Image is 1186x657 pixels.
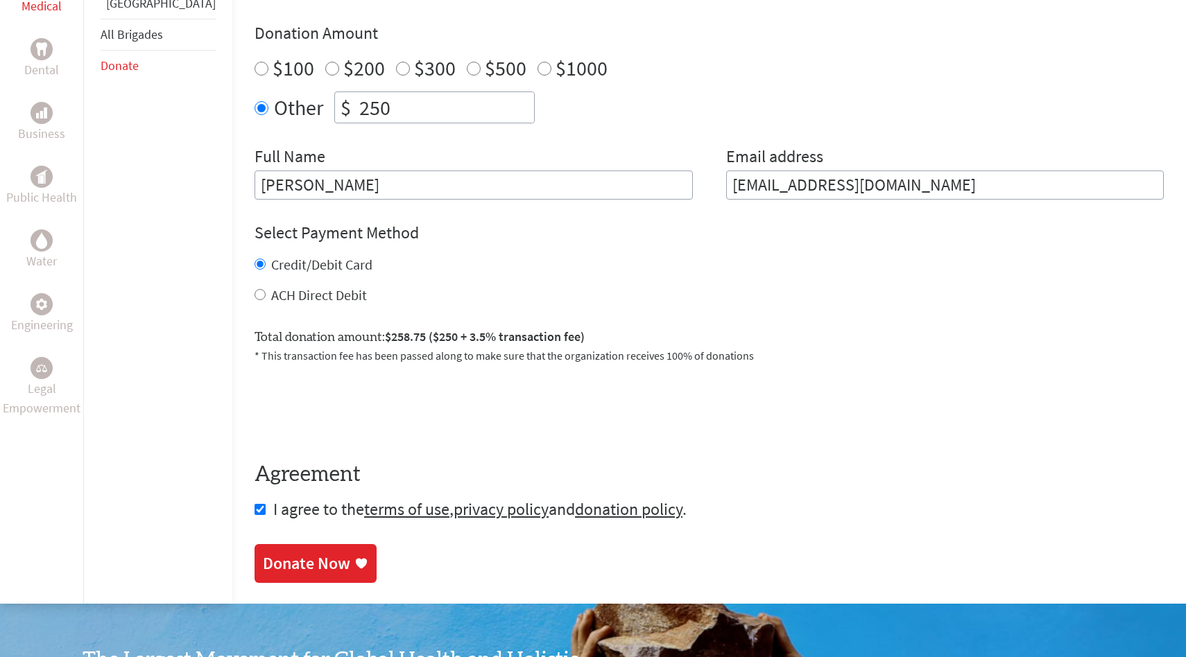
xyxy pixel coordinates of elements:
[364,498,449,520] a: terms of use
[255,380,465,435] iframe: To enrich screen reader interactions, please activate Accessibility in Grammarly extension settings
[255,146,325,170] label: Full Name
[454,498,549,520] a: privacy policy
[101,51,216,81] li: Donate
[36,107,47,119] img: Business
[36,364,47,372] img: Legal Empowerment
[343,55,385,81] label: $200
[255,462,1164,487] h4: Agreement
[271,286,367,304] label: ACH Direct Debit
[36,170,47,184] img: Public Health
[11,315,73,335] p: Engineering
[556,55,608,81] label: $1000
[485,55,526,81] label: $500
[274,91,323,123] label: Other
[273,55,314,81] label: $100
[31,38,53,60] div: Dental
[271,256,372,273] label: Credit/Debit Card
[26,252,57,271] p: Water
[31,293,53,315] div: Engineering
[6,166,77,207] a: Public HealthPublic Health
[18,124,65,143] p: Business
[3,379,80,418] p: Legal Empowerment
[36,233,47,249] img: Water
[36,299,47,310] img: Engineering
[273,498,687,520] span: I agree to the , and .
[385,328,585,344] span: $258.75 ($250 + 3.5% transaction fee)
[18,102,65,143] a: BusinessBusiness
[101,19,216,51] li: All Brigades
[263,552,350,575] div: Donate Now
[101,26,163,42] a: All Brigades
[255,544,377,583] a: Donate Now
[3,357,80,418] a: Legal EmpowermentLegal Empowerment
[101,58,139,73] a: Donate
[726,146,823,170] label: Email address
[31,357,53,379] div: Legal Empowerment
[255,170,693,200] input: Enter Full Name
[31,166,53,188] div: Public Health
[726,170,1164,200] input: Your Email
[335,92,356,123] div: $
[356,92,534,123] input: Enter Amount
[11,293,73,335] a: EngineeringEngineering
[255,22,1164,44] h4: Donation Amount
[255,347,1164,364] p: * This transaction fee has been passed along to make sure that the organization receives 100% of ...
[414,55,456,81] label: $300
[26,229,57,271] a: WaterWater
[255,222,1164,244] h4: Select Payment Method
[24,60,59,80] p: Dental
[36,43,47,56] img: Dental
[31,229,53,252] div: Water
[575,498,682,520] a: donation policy
[255,327,585,347] label: Total donation amount:
[6,188,77,207] p: Public Health
[24,38,59,80] a: DentalDental
[31,102,53,124] div: Business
